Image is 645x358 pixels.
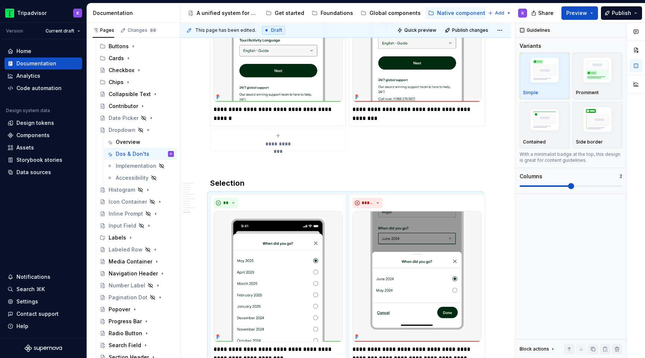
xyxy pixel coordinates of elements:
[104,160,177,172] a: Implementation
[109,330,142,337] div: Radio Button
[97,100,177,112] a: Contributor
[4,129,82,141] a: Components
[576,90,599,96] p: Prominent
[97,339,177,351] a: Search Field
[561,6,598,20] button: Preview
[566,9,587,17] span: Preview
[109,78,124,86] div: Chips
[16,119,54,127] div: Design tokens
[116,162,156,170] div: Implementation
[573,53,623,99] button: placeholderProminent
[4,166,82,178] a: Data sources
[16,286,45,293] div: Search ⌘K
[109,55,124,62] div: Cards
[97,291,177,303] a: Pagination Dot
[4,82,82,94] a: Code automation
[437,9,488,17] div: Native components
[109,222,136,229] div: Input Field
[404,27,436,33] span: Quick preview
[109,43,129,50] div: Buttons
[523,106,566,135] img: placeholder
[16,72,40,80] div: Analytics
[576,139,603,145] p: Side border
[97,88,177,100] a: Collapsible Text
[16,156,62,164] div: Storybook stories
[620,173,622,179] p: 2
[520,151,622,163] div: With a minimalist badge at the top, this design is great for content guidelines.
[109,282,145,289] div: Number Label
[16,132,50,139] div: Components
[5,9,14,18] img: 0ed0e8b8-9446-497d-bad0-376821b19aa5.png
[97,315,177,327] a: Progress Bar
[275,9,304,17] div: Get started
[214,19,343,102] img: cd51e5b4-f902-482e-abf8-af07da1e4f2f.png
[109,342,141,349] div: Search Field
[109,234,126,241] div: Labels
[109,114,138,122] div: Date Picker
[4,296,82,308] a: Settings
[425,7,491,19] a: Native components
[185,6,484,21] div: Page tree
[370,9,421,17] div: Global components
[97,232,177,244] div: Labels
[520,173,542,180] div: Columns
[16,60,56,67] div: Documentation
[97,280,177,291] a: Number Label
[185,7,261,19] a: A unified system for every journey.
[109,102,138,110] div: Contributor
[97,52,177,64] div: Cards
[97,196,177,208] a: Icon Container
[16,84,62,92] div: Code automation
[109,186,135,194] div: Histogram
[128,27,157,33] div: Changes
[495,10,504,16] span: Add
[109,306,130,313] div: Popover
[93,27,114,33] div: Pages
[576,105,619,137] img: placeholder
[149,27,157,33] span: 88
[271,27,282,33] span: Draft
[97,112,177,124] a: Date Picker
[523,90,538,96] p: Simple
[263,7,307,19] a: Get started
[523,55,566,88] img: placeholder
[97,327,177,339] a: Radio Button
[520,346,549,352] div: Block actions
[195,27,256,33] span: This page has been edited.
[4,58,82,70] a: Documentation
[25,345,62,352] svg: Supernova Logo
[104,136,177,148] a: Overview
[109,67,134,74] div: Checkbox
[97,208,177,220] a: Inline Prompt
[4,45,82,57] a: Home
[109,90,151,98] div: Collapsible Text
[97,303,177,315] a: Popover
[97,256,177,268] a: Media Container
[309,7,356,19] a: Foundations
[109,270,158,277] div: Navigation Header
[16,47,31,55] div: Home
[197,9,258,17] div: A unified system for every journey.
[104,148,177,160] a: Dos & Don'tsK
[16,310,59,318] div: Contact support
[16,322,28,330] div: Help
[1,5,85,21] button: TripadvisorK
[42,26,84,36] button: Current draft
[4,117,82,129] a: Design tokens
[395,25,440,36] button: Quick preview
[16,169,51,176] div: Data sources
[16,298,38,305] div: Settings
[109,246,143,253] div: Labeled Row
[97,40,177,52] div: Buttons
[352,19,482,102] img: e1c64b37-2f7f-4ed0-9043-0679ef17de69.png
[486,8,514,18] button: Add
[116,150,149,158] div: Dos & Don'ts
[97,220,177,232] a: Input Field
[4,283,82,295] button: Search ⌘K
[6,28,23,34] div: Version
[520,102,570,148] button: placeholderContained
[214,211,343,342] img: 683ae0d1-5539-4b26-bffe-095a14a26963.png
[109,198,147,206] div: Icon Container
[520,42,541,50] div: Variants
